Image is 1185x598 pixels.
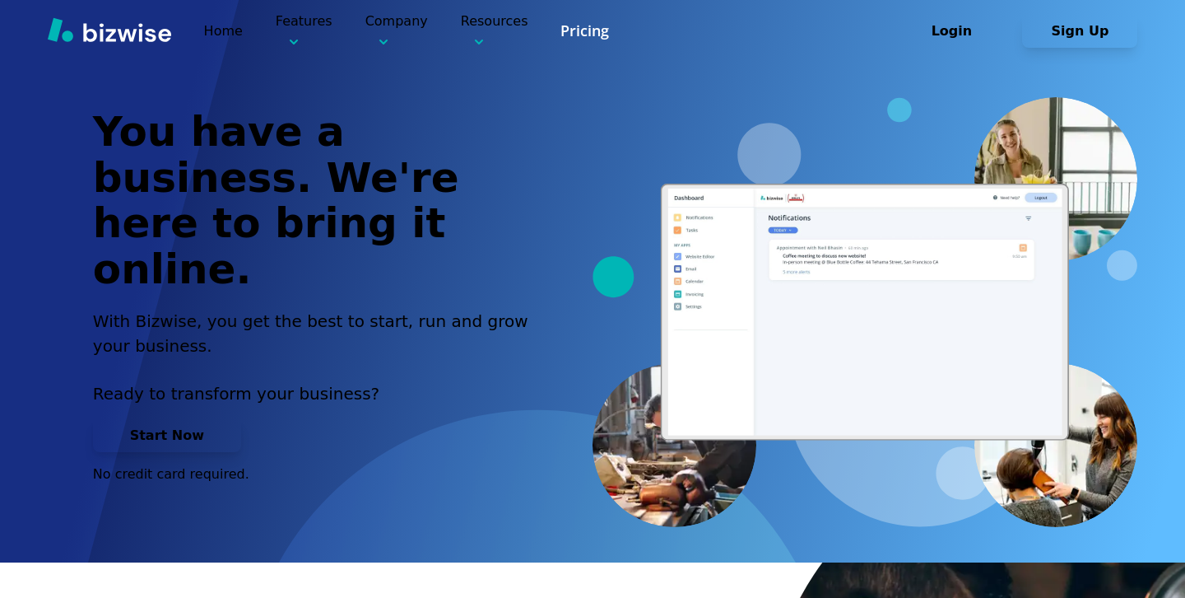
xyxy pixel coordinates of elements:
[93,427,241,443] a: Start Now
[93,419,241,452] button: Start Now
[204,23,243,39] a: Home
[93,110,547,292] h1: You have a business. We're here to bring it online.
[93,381,547,406] p: Ready to transform your business?
[48,17,171,42] img: Bizwise Logo
[894,15,1009,48] button: Login
[1022,23,1137,39] a: Sign Up
[93,465,547,484] p: No credit card required.
[461,12,528,50] p: Resources
[276,12,332,50] p: Features
[93,309,547,358] h2: With Bizwise, you get the best to start, run and grow your business.
[894,23,1022,39] a: Login
[560,21,609,41] a: Pricing
[365,12,428,50] p: Company
[1022,15,1137,48] button: Sign Up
